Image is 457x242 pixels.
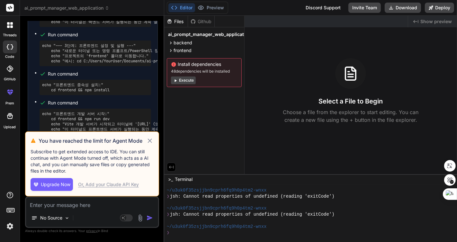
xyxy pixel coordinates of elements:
[195,3,227,12] button: Preview
[4,76,16,82] label: GitHub
[31,178,73,191] button: Upgrade Now
[385,3,421,13] button: Download
[170,193,334,200] span: jsh: Cannot read properties of undefined (reading 'exitCode')
[167,211,170,218] span: ❯
[425,3,454,13] button: Deploy
[64,215,70,221] img: Pick Models
[348,3,381,13] button: Invite Team
[42,82,148,93] pre: echo "프론트엔드 종속성 설치:" cd frontend && npm install
[147,215,153,221] img: icon
[4,221,15,232] img: settings
[39,137,146,145] h3: You have reached the limit for Agent Mode
[167,224,267,230] span: ~/u3uk0f35zsjjbn9cprh6fq9h0p4tm2-wnxx
[171,76,196,84] button: Execute
[188,18,214,25] div: Github
[279,108,423,124] p: Choose a file from the explorer to start editing. You can create a new file using the + button in...
[42,111,148,132] pre: echo "프론트엔드 개발 서버 시작:" cd frontend && npm run dev echo "Vite 개발 서버가 시작되고 터미널에 '[URL]' (또는 유사한 포트)...
[420,18,452,25] span: Show preview
[168,31,251,38] span: ai_prompt_manager_web_application
[86,229,98,233] span: privacy
[171,69,237,74] span: 48 dependencies will be installed
[168,3,195,12] button: Editor
[5,54,14,59] label: code
[3,32,17,38] label: threads
[48,71,151,77] span: Run command
[302,3,345,13] div: Discord Support
[25,228,159,234] p: Always double-check its answers. Your in Bind
[170,211,334,218] span: jsh: Cannot read properties of undefined (reading 'exitCode')
[48,31,151,38] span: Run command
[42,43,148,64] pre: echo "--- 3단계: 프론트엔드 설정 및 실행 ---" echo "새로운 터미널 또는 명령 프롬프트/PowerShell 창을 하나 더 엽니다." echo "프로젝트의 '...
[167,230,170,236] span: ❯
[164,18,188,25] div: Files
[171,61,237,67] span: Install dependencies
[78,181,139,188] div: Or, Add your Claude API Key
[40,215,62,221] p: No Source
[24,5,109,11] span: ai_prompt_manager_web_application
[168,176,173,183] span: >_
[31,148,154,174] p: Subscribe to get extended access to IDE. You can still continue with Agent Mode turned off, which...
[167,205,267,211] span: ~/u3uk0f35zsjjbn9cprh6fq9h0p4tm2-wnxx
[167,193,170,200] span: ❯
[48,100,151,106] span: Run command
[5,101,14,106] label: prem
[174,47,192,54] span: frontend
[174,40,192,46] span: backend
[167,187,267,193] span: ~/u3uk0f35zsjjbn9cprh6fq9h0p4tm2-wnxx
[41,181,70,188] span: Upgrade Now
[175,176,193,183] span: Terminal
[4,124,16,130] label: Upload
[137,214,144,222] img: attachment
[318,97,383,106] h3: Select a File to Begin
